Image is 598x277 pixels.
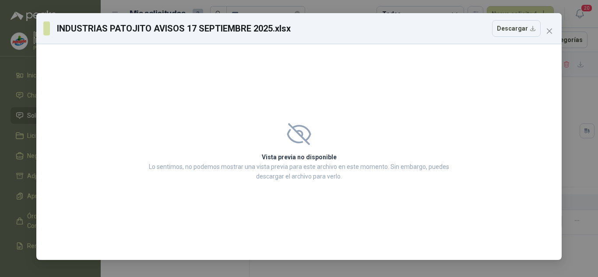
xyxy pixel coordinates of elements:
[146,152,452,162] h2: Vista previa no disponible
[542,24,556,38] button: Close
[146,162,452,181] p: Lo sentimos, no podemos mostrar una vista previa para este archivo en este momento. Sin embargo, ...
[57,22,291,35] h3: INDUSTRIAS PATOJITO AVISOS 17 SEPTIEMBRE 2025.xlsx
[546,28,553,35] span: close
[492,20,541,37] button: Descargar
